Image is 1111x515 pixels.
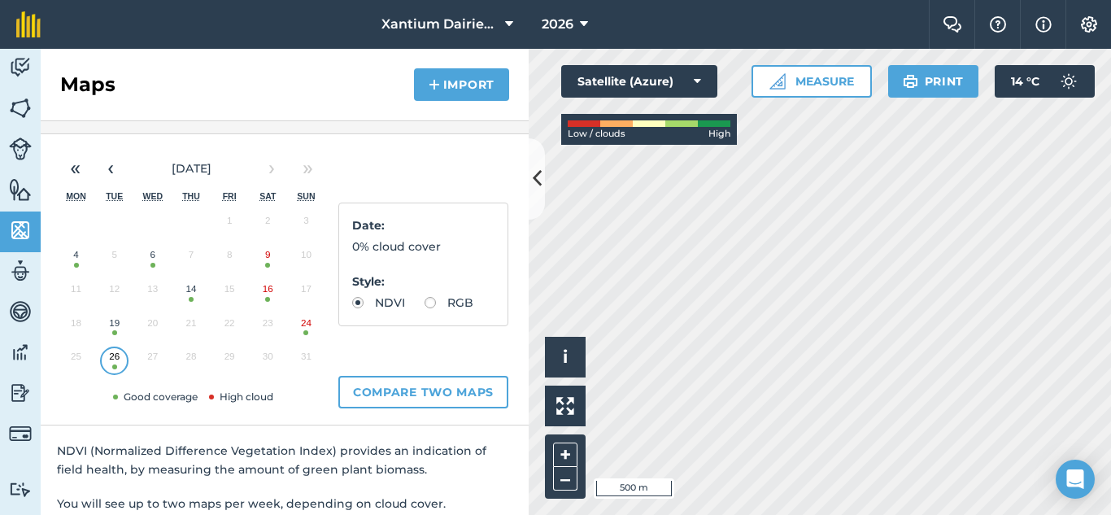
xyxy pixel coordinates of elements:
[352,238,495,255] p: 0% cloud cover
[95,242,133,276] button: 5 August 2025
[9,259,32,283] img: svg+xml;base64,PD94bWwgdmVyc2lvbj0iMS4wIiBlbmNvZGluZz0idXRmLTgiPz4KPCEtLSBHZW5lcmF0b3I6IEFkb2JlIE...
[988,16,1008,33] img: A question mark icon
[106,191,123,201] abbr: Tuesday
[66,191,86,201] abbr: Monday
[1079,16,1099,33] img: A cog icon
[182,191,200,201] abbr: Thursday
[708,127,730,142] span: High
[553,467,577,491] button: –
[553,443,577,467] button: +
[211,343,249,378] button: 29 August 2025
[223,191,237,201] abbr: Friday
[95,310,133,344] button: 19 August 2025
[57,151,93,186] button: «
[249,276,287,310] button: 16 August 2025
[259,191,276,201] abbr: Saturday
[9,55,32,80] img: svg+xml;base64,PD94bWwgdmVyc2lvbj0iMS4wIiBlbmNvZGluZz0idXRmLTgiPz4KPCEtLSBHZW5lcmF0b3I6IEFkb2JlIE...
[57,310,95,344] button: 18 August 2025
[95,276,133,310] button: 12 August 2025
[9,381,32,405] img: svg+xml;base64,PD94bWwgdmVyc2lvbj0iMS4wIiBlbmNvZGluZz0idXRmLTgiPz4KPCEtLSBHZW5lcmF0b3I6IEFkb2JlIE...
[1052,65,1085,98] img: svg+xml;base64,PD94bWwgdmVyc2lvbj0iMS4wIiBlbmNvZGluZz0idXRmLTgiPz4KPCEtLSBHZW5lcmF0b3I6IEFkb2JlIE...
[172,343,210,378] button: 28 August 2025
[995,65,1095,98] button: 14 °C
[563,347,568,367] span: i
[9,299,32,324] img: svg+xml;base64,PD94bWwgdmVyc2lvbj0iMS4wIiBlbmNvZGluZz0idXRmLTgiPz4KPCEtLSBHZW5lcmF0b3I6IEFkb2JlIE...
[211,242,249,276] button: 8 August 2025
[429,75,440,94] img: svg+xml;base64,PHN2ZyB4bWxucz0iaHR0cDovL3d3dy53My5vcmcvMjAwMC9zdmciIHdpZHRoPSIxNCIgaGVpZ2h0PSIyNC...
[545,337,586,378] button: i
[568,127,625,142] span: Low / clouds
[287,242,325,276] button: 10 August 2025
[57,242,95,276] button: 4 August 2025
[57,276,95,310] button: 11 August 2025
[9,340,32,364] img: svg+xml;base64,PD94bWwgdmVyc2lvbj0iMS4wIiBlbmNvZGluZz0idXRmLTgiPz4KPCEtLSBHZW5lcmF0b3I6IEFkb2JlIE...
[297,191,315,201] abbr: Sunday
[133,310,172,344] button: 20 August 2025
[249,343,287,378] button: 30 August 2025
[206,391,273,403] span: High cloud
[1056,460,1095,499] div: Open Intercom Messenger
[9,177,32,202] img: svg+xml;base64,PHN2ZyB4bWxucz0iaHR0cDovL3d3dy53My5vcmcvMjAwMC9zdmciIHdpZHRoPSI1NiIgaGVpZ2h0PSI2MC...
[352,218,385,233] strong: Date :
[287,207,325,242] button: 3 August 2025
[352,297,405,308] label: NDVI
[561,65,717,98] button: Satellite (Azure)
[381,15,499,34] span: Xantium Dairies [GEOGRAPHIC_DATA]
[110,391,198,403] span: Good coverage
[172,310,210,344] button: 21 August 2025
[172,242,210,276] button: 7 August 2025
[287,310,325,344] button: 24 August 2025
[9,482,32,497] img: svg+xml;base64,PD94bWwgdmVyc2lvbj0iMS4wIiBlbmNvZGluZz0idXRmLTgiPz4KPCEtLSBHZW5lcmF0b3I6IEFkb2JlIE...
[290,151,325,186] button: »
[211,276,249,310] button: 15 August 2025
[903,72,918,91] img: svg+xml;base64,PHN2ZyB4bWxucz0iaHR0cDovL3d3dy53My5vcmcvMjAwMC9zdmciIHdpZHRoPSIxOSIgaGVpZ2h0PSIyNC...
[211,207,249,242] button: 1 August 2025
[943,16,962,33] img: Two speech bubbles overlapping with the left bubble in the forefront
[16,11,41,37] img: fieldmargin Logo
[752,65,872,98] button: Measure
[211,310,249,344] button: 22 August 2025
[1011,65,1039,98] span: 14 ° C
[133,343,172,378] button: 27 August 2025
[172,161,211,176] span: [DATE]
[9,137,32,160] img: svg+xml;base64,PD94bWwgdmVyc2lvbj0iMS4wIiBlbmNvZGluZz0idXRmLTgiPz4KPCEtLSBHZW5lcmF0b3I6IEFkb2JlIE...
[95,343,133,378] button: 26 August 2025
[888,65,979,98] button: Print
[93,151,129,186] button: ‹
[60,72,115,98] h2: Maps
[414,68,509,101] button: Import
[352,274,385,289] strong: Style :
[556,397,574,415] img: Four arrows, one pointing top left, one top right, one bottom right and the last bottom left
[338,376,508,408] button: Compare two maps
[254,151,290,186] button: ›
[9,96,32,120] img: svg+xml;base64,PHN2ZyB4bWxucz0iaHR0cDovL3d3dy53My5vcmcvMjAwMC9zdmciIHdpZHRoPSI1NiIgaGVpZ2h0PSI2MC...
[9,422,32,445] img: svg+xml;base64,PD94bWwgdmVyc2lvbj0iMS4wIiBlbmNvZGluZz0idXRmLTgiPz4KPCEtLSBHZW5lcmF0b3I6IEFkb2JlIE...
[769,73,786,89] img: Ruler icon
[129,151,254,186] button: [DATE]
[133,242,172,276] button: 6 August 2025
[57,442,512,478] p: NDVI (Normalized Difference Vegetation Index) provides an indication of field health, by measurin...
[287,276,325,310] button: 17 August 2025
[9,218,32,242] img: svg+xml;base64,PHN2ZyB4bWxucz0iaHR0cDovL3d3dy53My5vcmcvMjAwMC9zdmciIHdpZHRoPSI1NiIgaGVpZ2h0PSI2MC...
[57,495,512,513] p: You will see up to two maps per week, depending on cloud cover.
[249,242,287,276] button: 9 August 2025
[249,310,287,344] button: 23 August 2025
[57,343,95,378] button: 25 August 2025
[143,191,163,201] abbr: Wednesday
[287,343,325,378] button: 31 August 2025
[1035,15,1052,34] img: svg+xml;base64,PHN2ZyB4bWxucz0iaHR0cDovL3d3dy53My5vcmcvMjAwMC9zdmciIHdpZHRoPSIxNyIgaGVpZ2h0PSIxNy...
[542,15,573,34] span: 2026
[133,276,172,310] button: 13 August 2025
[425,297,473,308] label: RGB
[249,207,287,242] button: 2 August 2025
[172,276,210,310] button: 14 August 2025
